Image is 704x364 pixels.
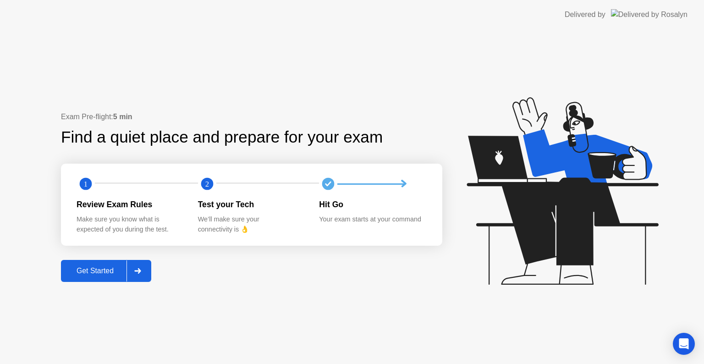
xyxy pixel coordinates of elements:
[319,215,426,225] div: Your exam starts at your command
[113,113,132,121] b: 5 min
[198,215,305,234] div: We’ll make sure your connectivity is 👌
[84,180,88,188] text: 1
[77,215,183,234] div: Make sure you know what is expected of you during the test.
[565,9,605,20] div: Delivered by
[77,199,183,210] div: Review Exam Rules
[673,333,695,355] div: Open Intercom Messenger
[611,9,687,20] img: Delivered by Rosalyn
[205,180,209,188] text: 2
[61,125,384,149] div: Find a quiet place and prepare for your exam
[319,199,426,210] div: Hit Go
[61,111,442,122] div: Exam Pre-flight:
[64,267,126,275] div: Get Started
[198,199,305,210] div: Test your Tech
[61,260,151,282] button: Get Started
